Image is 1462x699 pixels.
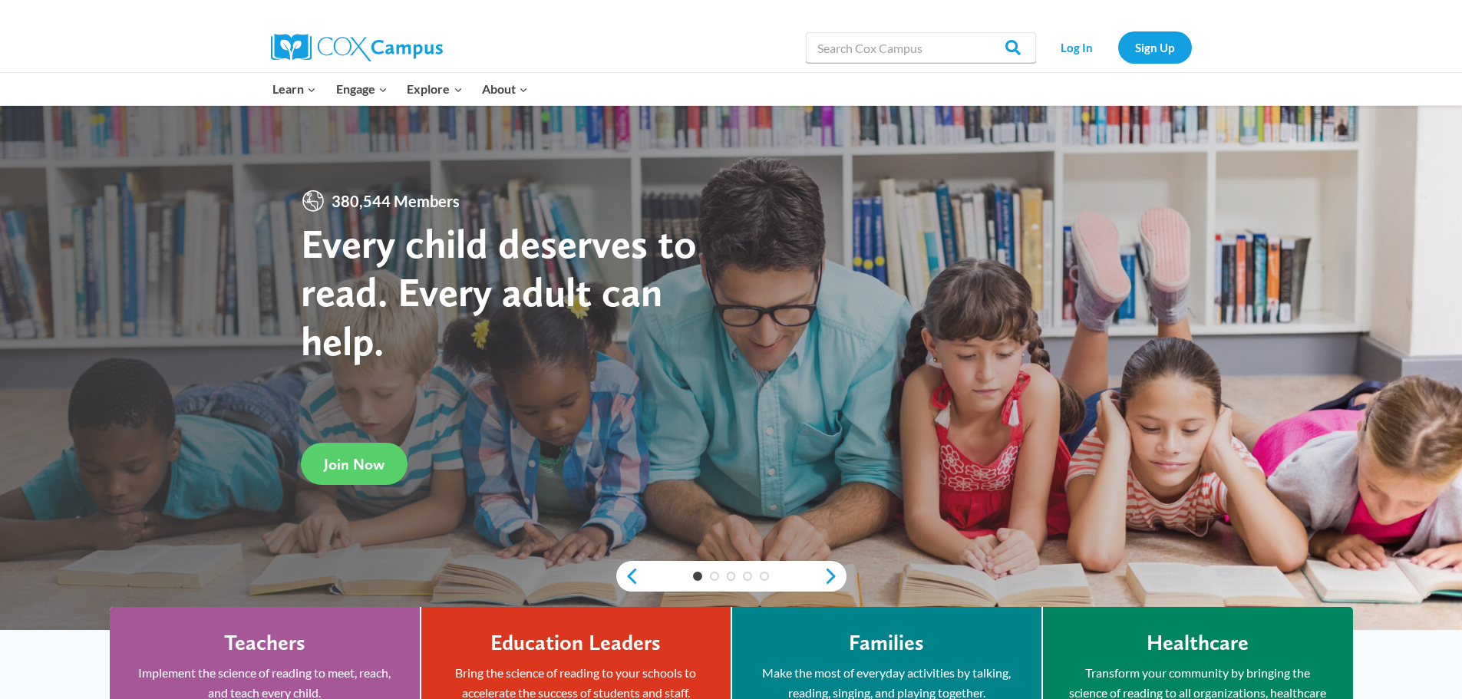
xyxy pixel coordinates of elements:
[616,567,639,585] a: previous
[727,572,736,581] a: 3
[1044,31,1192,63] nav: Secondary Navigation
[743,572,752,581] a: 4
[1147,630,1249,656] h4: Healthcare
[407,79,462,99] span: Explore
[849,630,924,656] h4: Families
[616,561,847,592] div: content slider buttons
[301,443,408,485] a: Join Now
[693,572,702,581] a: 1
[272,79,316,99] span: Learn
[271,34,443,61] img: Cox Campus
[301,219,697,365] strong: Every child deserves to read. Every adult can help.
[823,567,847,585] a: next
[263,73,538,105] nav: Primary Navigation
[1044,31,1111,63] a: Log In
[806,32,1036,63] input: Search Cox Campus
[336,79,388,99] span: Engage
[760,572,769,581] a: 5
[224,630,305,656] h4: Teachers
[710,572,719,581] a: 2
[482,79,528,99] span: About
[324,455,384,473] span: Join Now
[490,630,661,656] h4: Education Leaders
[325,189,466,213] span: 380,544 Members
[1118,31,1192,63] a: Sign Up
